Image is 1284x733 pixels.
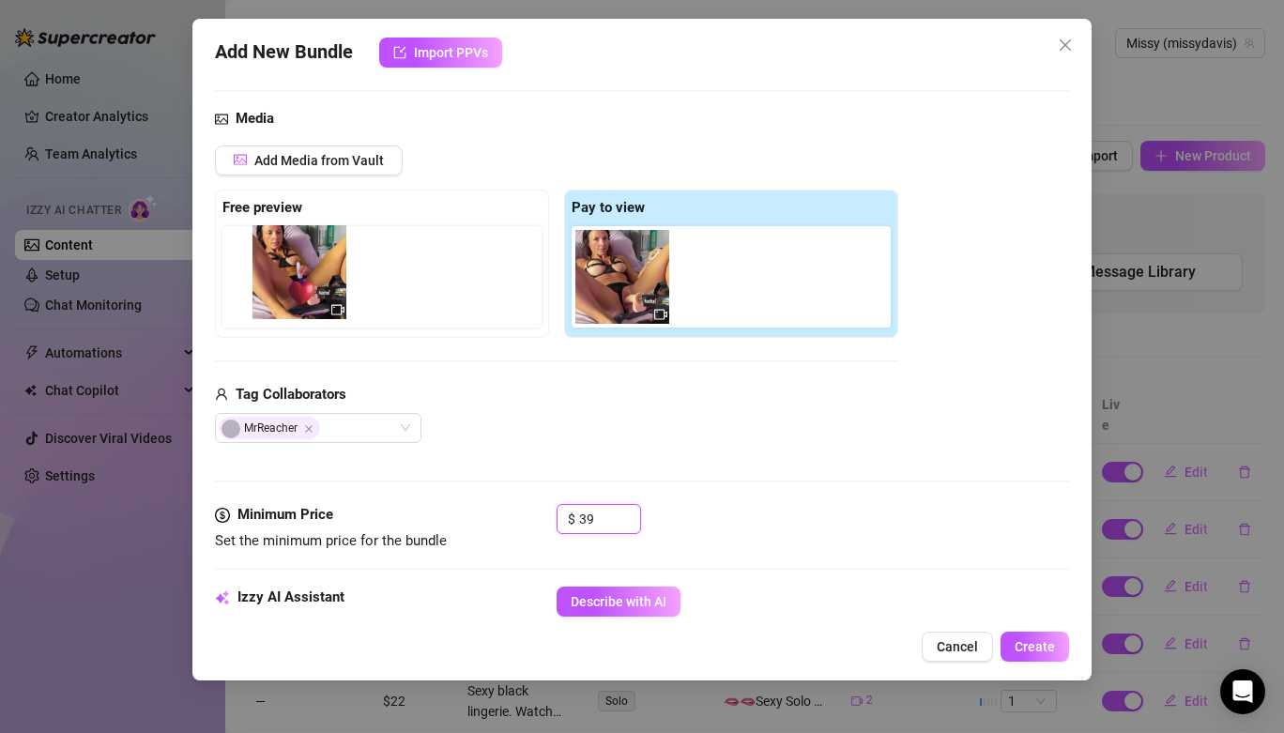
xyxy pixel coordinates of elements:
button: Describe with AI [557,587,680,617]
span: Close [1050,38,1080,53]
span: close [1058,38,1073,53]
span: dollar [215,504,230,527]
span: Cancel [937,639,978,654]
strong: Izzy AI Assistant [237,588,344,605]
strong: Media [236,110,274,127]
button: Close [1050,30,1080,60]
span: Describe with AI [571,594,666,609]
button: Create [1001,632,1069,662]
strong: Tag Collaborators [236,386,346,403]
strong: Minimum Price [237,506,333,523]
span: Create [1015,639,1055,654]
span: Import PPVs [414,45,488,60]
span: import [393,46,406,59]
span: Add Media from Vault [254,153,384,168]
button: Cancel [922,632,993,662]
button: Import PPVs [379,38,502,68]
span: MrReacher [219,417,320,439]
span: Set the minimum price for the bundle [215,532,447,549]
strong: Free preview [222,199,302,216]
span: picture [234,153,247,166]
span: Close [304,424,313,434]
button: Add Media from Vault [215,145,403,176]
span: picture [215,108,228,130]
span: user [215,384,228,406]
strong: Pay to view [572,199,645,216]
div: Open Intercom Messenger [1220,669,1265,714]
span: Add New Bundle [215,38,353,68]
